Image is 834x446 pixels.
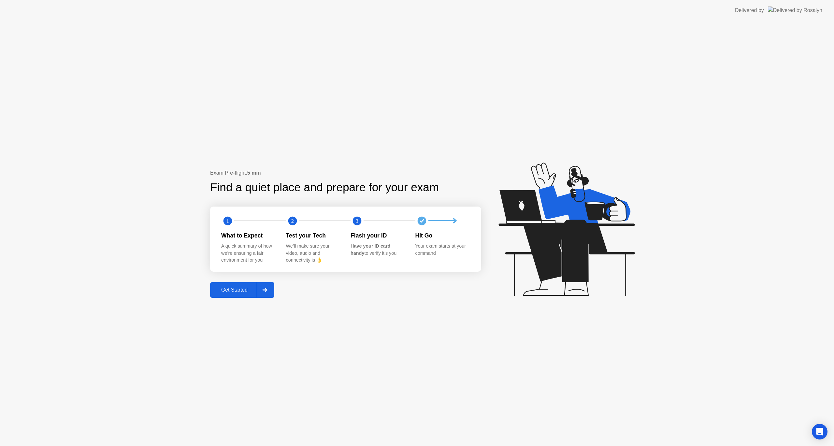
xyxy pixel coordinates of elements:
div: A quick summary of how we’re ensuring a fair environment for you [221,243,276,264]
div: Find a quiet place and prepare for your exam [210,179,440,196]
img: Delivered by Rosalyn [768,7,822,14]
div: Exam Pre-flight: [210,169,481,177]
text: 1 [226,218,229,224]
div: Delivered by [735,7,764,14]
text: 2 [291,218,294,224]
b: Have your ID card handy [351,243,390,256]
button: Get Started [210,282,274,298]
div: Test your Tech [286,231,340,240]
div: What to Expect [221,231,276,240]
div: Hit Go [415,231,470,240]
div: Open Intercom Messenger [812,424,827,439]
div: Your exam starts at your command [415,243,470,257]
div: We’ll make sure your video, audio and connectivity is 👌 [286,243,340,264]
text: 3 [356,218,358,224]
div: to verify it’s you [351,243,405,257]
div: Flash your ID [351,231,405,240]
div: Get Started [212,287,257,293]
b: 5 min [247,170,261,176]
